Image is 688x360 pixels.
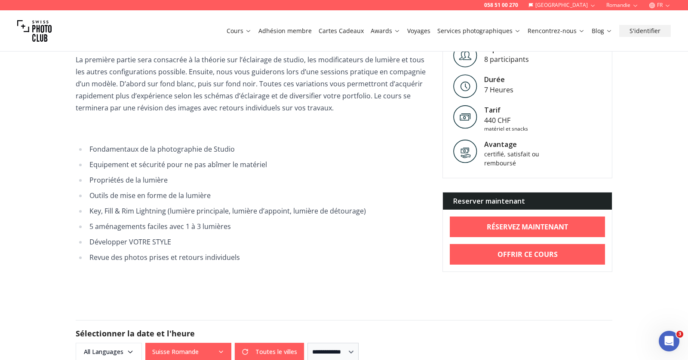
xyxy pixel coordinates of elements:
li: Equipement et sécurité pour ne pas abîmer le matériel [87,159,429,171]
iframe: Intercom live chat [659,331,679,351]
button: Cartes Cadeaux [315,25,367,37]
div: Reserver maintenant [443,192,612,210]
img: Swiss photo club [17,14,52,48]
span: 3 [676,331,683,338]
li: Fondamentaux de la photographie de Studio [87,143,429,155]
img: Tarif [453,105,477,129]
button: Voyages [404,25,434,37]
a: Blog [592,27,612,35]
div: 8 participants [484,54,547,64]
img: Level [453,44,477,67]
div: matériel et snacks [484,125,528,132]
li: Key, Fill & Rim Lightning (lumière principale, lumière d’appoint, lumière de détourage) [87,205,429,217]
a: Adhésion membre [258,27,312,35]
li: Outils de mise en forme de la lumière [87,189,429,201]
img: Avantage [453,139,477,163]
b: RÉSERVEZ MAINTENANT [487,222,568,232]
button: S'identifier [619,25,671,37]
div: 7 Heures [484,85,513,95]
a: Rencontrez-nous [528,27,585,35]
li: 5 aménagements faciles avec 1 à 3 lumières [87,220,429,232]
a: Voyages [407,27,430,35]
a: Cartes Cadeaux [319,27,364,35]
li: Développer VOTRE STYLE [87,236,429,248]
button: Blog [588,25,616,37]
li: Revue des photos prises et retours individuels [87,251,429,263]
h2: Sélectionner la date et l'heure [76,327,612,339]
span: All Languages [77,344,141,360]
a: 058 51 00 270 [484,2,518,9]
button: Adhésion membre [255,25,315,37]
button: Services photographiques [434,25,524,37]
div: Avantage [484,139,557,149]
a: RÉSERVEZ MAINTENANT [450,217,605,237]
div: 440 CHF [484,115,528,125]
div: Durée [484,74,513,85]
li: Propriétés de la lumière [87,174,429,186]
a: Awards [371,27,400,35]
div: certifié, satisfait ou remboursé [484,149,557,168]
div: Tarif [484,105,528,115]
button: Rencontrez-nous [524,25,588,37]
b: Offrir ce cours [498,249,558,259]
img: Level [453,74,477,98]
a: Cours [227,27,252,35]
button: Awards [367,25,404,37]
button: Cours [223,25,255,37]
a: Offrir ce cours [450,244,605,265]
a: Services photographiques [437,27,521,35]
p: La première partie sera consacrée à la théorie sur l’éclairage de studio, les modificateurs de lu... [76,54,429,114]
